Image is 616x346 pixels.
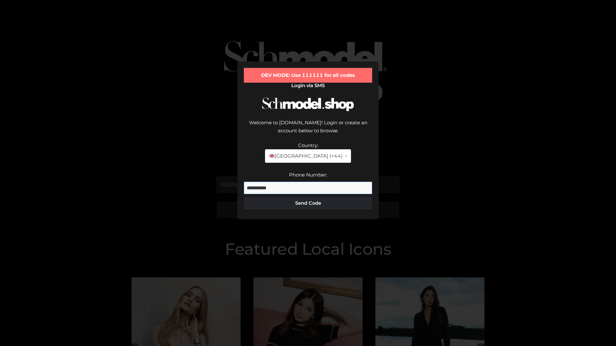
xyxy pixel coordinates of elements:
[298,142,318,148] label: Country:
[244,83,372,88] h2: Login via SMS
[260,92,356,117] img: Schmodel Logo
[244,197,372,210] button: Send Code
[244,119,372,141] div: Welcome to [DOMAIN_NAME]! Login or create an account below to browse.
[269,152,342,160] span: [GEOGRAPHIC_DATA] (+44)
[269,153,274,158] img: 🇬🇧
[244,68,372,83] div: DEV MODE: Use 111111 for all codes
[289,172,327,178] label: Phone Number:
